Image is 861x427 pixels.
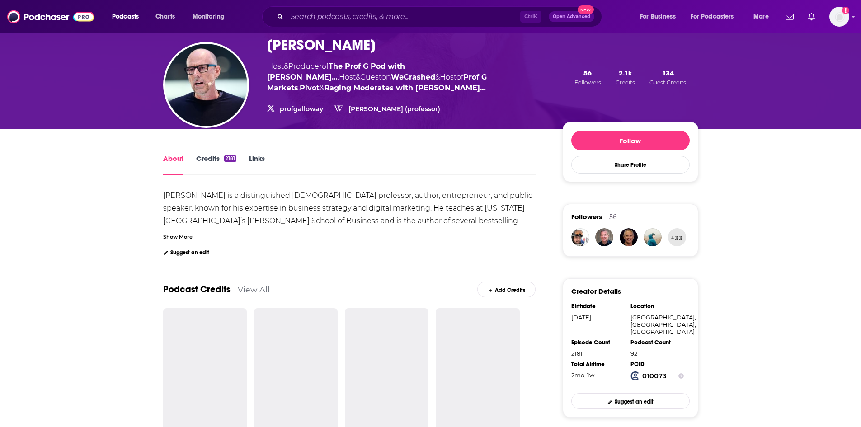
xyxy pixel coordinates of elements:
[249,154,265,175] a: Links
[640,10,676,23] span: For Business
[649,79,686,86] span: Guest Credits
[805,9,819,24] a: Show notifications dropdown
[571,339,625,346] div: Episode Count
[298,84,300,92] span: ,
[619,69,632,77] span: 2.1k
[238,285,270,294] a: View All
[572,68,604,86] button: 56Followers
[829,7,849,27] span: Logged in as WesBurdett
[287,9,520,24] input: Search podcasts, credits, & more...
[356,73,360,81] span: &
[571,131,690,150] button: Follow
[477,282,536,297] a: Add Credits
[163,154,183,175] a: About
[642,372,667,380] strong: 010073
[338,73,339,81] span: ,
[106,9,151,24] button: open menu
[747,9,780,24] button: open menu
[842,7,849,14] svg: Add a profile image
[630,314,684,335] div: [GEOGRAPHIC_DATA], [GEOGRAPHIC_DATA], [GEOGRAPHIC_DATA]
[520,11,541,23] span: Ctrl K
[193,10,225,23] span: Monitoring
[571,212,602,221] span: Followers
[348,105,440,113] a: [PERSON_NAME] (professor)
[381,73,435,81] span: on
[163,191,534,288] div: [PERSON_NAME] is a distinguished [DEMOGRAPHIC_DATA] professor, author, entrepreneur, and public s...
[644,228,662,246] img: thegldt
[578,5,594,14] span: New
[678,371,684,380] button: Show Info
[288,62,322,70] span: Producer
[630,339,684,346] div: Podcast Count
[163,284,231,295] a: Podcast Credits
[284,62,288,70] span: &
[691,10,734,23] span: For Podcasters
[662,69,674,77] span: 134
[267,62,405,81] span: of
[549,11,594,22] button: Open AdvancedNew
[280,105,323,113] a: profgalloway
[647,68,689,86] button: 134Guest Credits
[186,9,236,24] button: open menu
[668,228,686,246] button: +33
[630,350,684,357] div: 92
[271,6,611,27] div: Search podcasts, credits, & more...
[112,10,139,23] span: Podcasts
[391,73,435,81] a: WeCrashed
[267,62,405,81] a: The Prof G Pod with Scott Galloway
[782,9,797,24] a: Show notifications dropdown
[616,79,635,86] span: Credits
[150,9,180,24] a: Charts
[571,228,589,246] img: jdivo
[571,350,625,357] div: 2181
[595,228,613,246] img: gavingallagher
[630,371,640,380] img: Podchaser Creator ID logo
[571,156,690,174] button: Share Profile
[571,314,625,321] div: [DATE]
[553,14,590,19] span: Open Advanced
[574,79,601,86] span: Followers
[571,287,621,296] h3: Creator Details
[300,84,320,92] a: Pivot
[324,84,486,92] a: Raging Moderates with Scott Galloway and Jessica Tarlov
[609,213,617,221] div: 56
[753,10,769,23] span: More
[7,8,94,25] img: Podchaser - Follow, Share and Rate Podcasts
[634,9,687,24] button: open menu
[196,154,236,175] a: Credits2181
[685,9,747,24] button: open menu
[440,73,456,81] span: Host
[571,393,690,409] a: Suggest an edit
[339,73,356,81] span: Host
[571,371,594,379] span: 1756 hours, 11 minutes, 36 seconds
[267,36,376,54] h1: [PERSON_NAME]
[320,84,324,92] span: &
[620,228,638,246] img: dougstandley
[571,361,625,368] div: Total Airtime
[571,303,625,310] div: Birthdate
[360,73,381,81] span: Guest
[630,303,684,310] div: Location
[435,73,440,81] span: &
[613,68,638,86] button: 2.1kCredits
[583,69,592,77] span: 56
[829,7,849,27] button: Show profile menu
[267,62,284,70] span: Host
[630,361,684,368] div: PCID
[224,155,236,162] div: 2181
[165,44,247,126] img: Scott Galloway
[163,249,210,256] a: Suggest an edit
[155,10,175,23] span: Charts
[829,7,849,27] img: User Profile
